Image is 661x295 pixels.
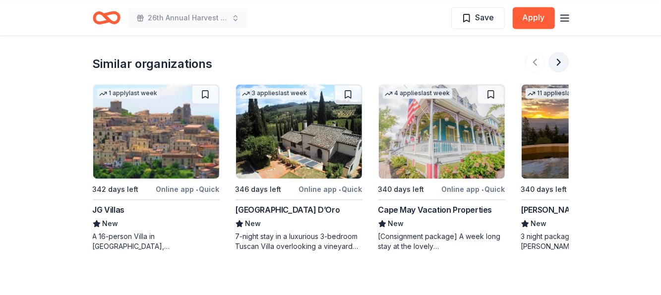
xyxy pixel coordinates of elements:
[103,218,119,230] span: New
[97,88,160,99] div: 1 apply last week
[236,204,340,216] div: [GEOGRAPHIC_DATA] D’Oro
[299,183,362,195] div: Online app Quick
[93,84,219,178] img: Image for JG Villas
[93,84,220,251] a: Image for JG Villas1 applylast week342 days leftOnline app•QuickJG VillasNewA 16-person Villa in ...
[378,183,424,195] div: 340 days left
[148,12,228,24] span: 26th Annual Harvest Dinner & Auction
[236,183,282,195] div: 346 days left
[240,88,309,99] div: 3 applies last week
[93,6,120,29] a: Home
[236,84,362,251] a: Image for Villa Sogni D’Oro3 applieslast week346 days leftOnline app•Quick[GEOGRAPHIC_DATA] D’Oro...
[93,204,124,216] div: JG Villas
[93,183,139,195] div: 342 days left
[521,183,567,195] div: 340 days left
[383,88,452,99] div: 4 applies last week
[388,218,404,230] span: New
[513,7,555,29] button: Apply
[521,232,648,251] div: 3 night package for 8 at [PERSON_NAME][GEOGRAPHIC_DATA] in [US_STATE]'s [GEOGRAPHIC_DATA] (Charit...
[156,183,220,195] div: Online app Quick
[522,84,648,178] img: Image for Downing Mountain Lodge and Retreat
[531,218,547,230] span: New
[245,218,261,230] span: New
[481,185,483,193] span: •
[196,185,198,193] span: •
[378,84,505,251] a: Image for Cape May Vacation Properties4 applieslast week340 days leftOnline app•QuickCape May Vac...
[93,56,213,72] div: Similar organizations
[236,232,362,251] div: 7-night stay in a luxurious 3-bedroom Tuscan Villa overlooking a vineyard and the ancient walled ...
[128,8,247,28] button: 26th Annual Harvest Dinner & Auction
[379,84,505,178] img: Image for Cape May Vacation Properties
[442,183,505,195] div: Online app Quick
[378,232,505,251] div: [Consignment package] A week long stay at the lovely [GEOGRAPHIC_DATA] in [GEOGRAPHIC_DATA], [GEO...
[451,7,505,29] button: Save
[378,204,492,216] div: Cape May Vacation Properties
[93,232,220,251] div: A 16-person Villa in [GEOGRAPHIC_DATA], [GEOGRAPHIC_DATA], [GEOGRAPHIC_DATA] for 7days/6nights (R...
[526,88,596,99] div: 11 applies last week
[521,204,648,216] div: [PERSON_NAME] [GEOGRAPHIC_DATA] and Retreat
[521,84,648,251] a: Image for Downing Mountain Lodge and Retreat11 applieslast week340 days leftOnline app•Quick[PERS...
[339,185,341,193] span: •
[476,11,494,24] span: Save
[236,84,362,178] img: Image for Villa Sogni D’Oro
